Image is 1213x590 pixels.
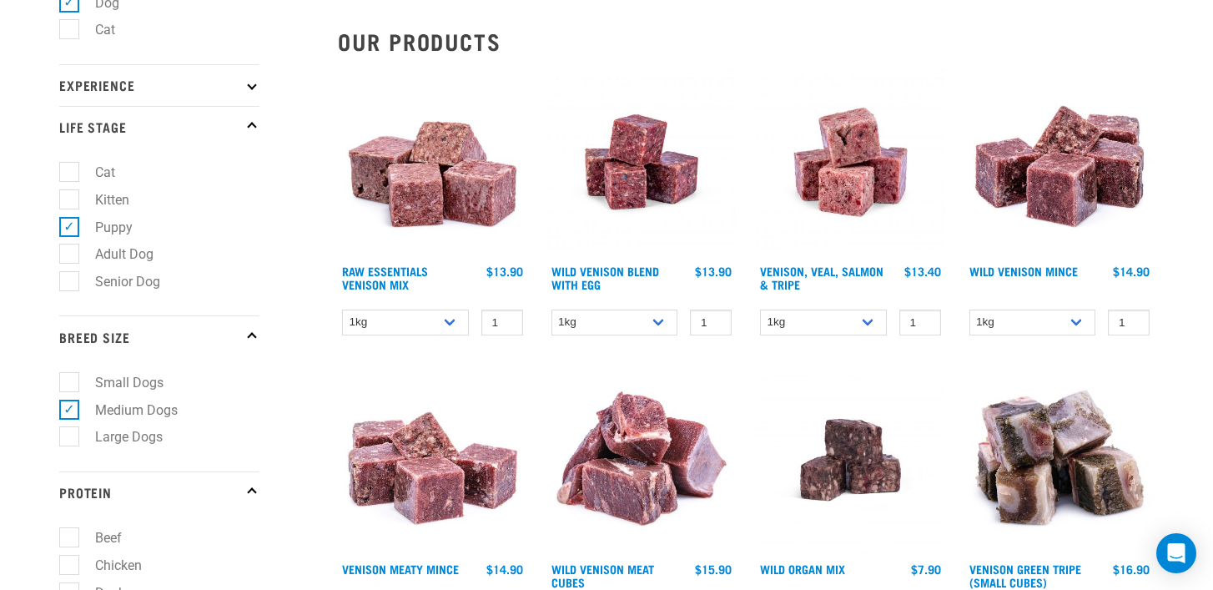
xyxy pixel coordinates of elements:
[68,426,169,447] label: Large Dogs
[969,268,1078,274] a: Wild Venison Mince
[59,315,259,357] p: Breed Size
[68,217,139,238] label: Puppy
[486,265,523,278] div: $13.90
[695,562,732,576] div: $15.90
[911,562,941,576] div: $7.90
[904,265,941,278] div: $13.40
[965,68,1155,257] img: Pile Of Cubed Wild Venison Mince For Pets
[1156,533,1196,573] div: Open Intercom Messenger
[690,310,732,335] input: 1
[68,372,170,393] label: Small Dogs
[1108,310,1150,335] input: 1
[338,366,527,555] img: 1117 Venison Meat Mince 01
[68,271,167,292] label: Senior Dog
[695,265,732,278] div: $13.90
[68,555,148,576] label: Chicken
[547,68,737,257] img: Venison Egg 1616
[899,310,941,335] input: 1
[760,566,845,572] a: Wild Organ Mix
[59,471,259,513] p: Protein
[1113,265,1150,278] div: $14.90
[59,64,259,106] p: Experience
[59,106,259,148] p: Life Stage
[486,562,523,576] div: $14.90
[547,366,737,555] img: 1181 Wild Venison Meat Cubes Boneless 01
[342,268,428,287] a: Raw Essentials Venison Mix
[969,566,1081,585] a: Venison Green Tripe (Small Cubes)
[68,400,184,421] label: Medium Dogs
[338,68,527,257] img: 1113 RE Venison Mix 01
[551,566,654,585] a: Wild Venison Meat Cubes
[68,244,160,265] label: Adult Dog
[965,366,1155,555] img: 1079 Green Tripe Venison 01
[481,310,523,335] input: 1
[551,268,659,287] a: Wild Venison Blend with Egg
[68,189,136,210] label: Kitten
[338,28,1154,54] h2: Our Products
[756,366,945,555] img: Wild Organ Mix
[760,268,883,287] a: Venison, Veal, Salmon & Tripe
[68,527,128,548] label: Beef
[756,68,945,257] img: Venison Veal Salmon Tripe 1621
[68,162,122,183] label: Cat
[68,19,122,40] label: Cat
[1113,562,1150,576] div: $16.90
[342,566,459,572] a: Venison Meaty Mince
